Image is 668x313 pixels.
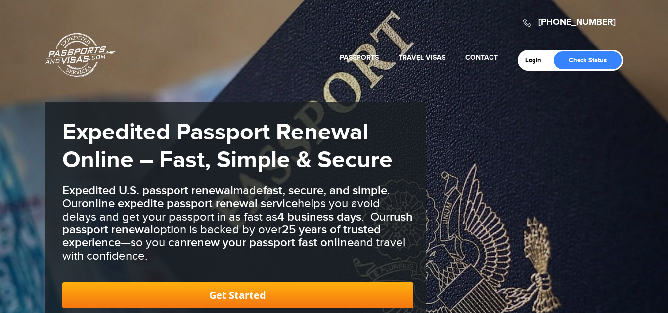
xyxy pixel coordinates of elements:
a: Contact [465,53,498,62]
b: online expedite passport renewal service [82,196,298,211]
a: Travel Visas [399,53,445,62]
b: renew your passport fast online [187,235,354,250]
b: rush passport renewal [62,210,413,237]
b: Expedited U.S. passport renewal [62,183,233,198]
a: Passports & [DOMAIN_NAME] [45,33,116,77]
strong: Expedited Passport Renewal Online – Fast, Simple & Secure [62,118,393,175]
a: Check Status [554,51,622,69]
a: [PHONE_NUMBER] [538,17,616,28]
b: 25 years of trusted experience [62,223,381,250]
b: fast, secure, and simple [263,183,387,198]
a: Get Started [62,282,413,308]
a: Login [525,56,548,64]
a: Passports [340,53,379,62]
b: 4 business days [277,210,361,224]
h3: made . Our helps you avoid delays and get your passport in as fast as . Our option is backed by o... [62,184,413,263]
